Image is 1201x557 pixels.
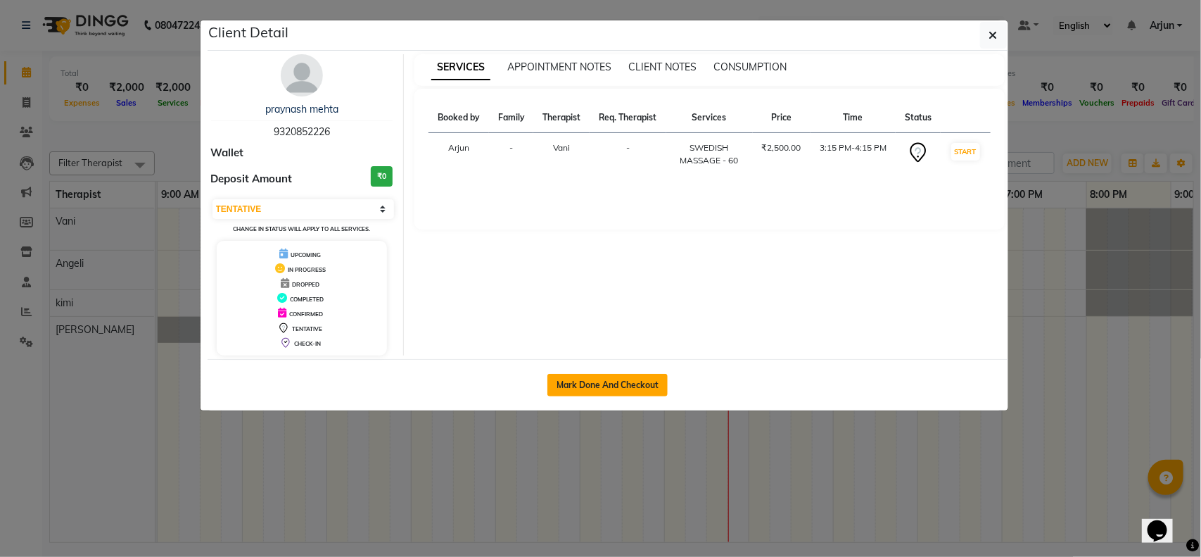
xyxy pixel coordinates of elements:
span: IN PROGRESS [288,266,326,273]
small: Change in status will apply to all services. [233,225,370,232]
span: Vani [553,142,570,153]
span: CHECK-IN [294,340,321,347]
th: Family [489,103,533,133]
h3: ₹0 [371,166,393,187]
span: UPCOMING [291,251,321,258]
th: Status [896,103,940,133]
span: COMPLETED [290,296,324,303]
td: - [590,133,666,176]
th: Time [811,103,896,133]
span: CLIENT NOTES [628,61,697,73]
th: Booked by [428,103,489,133]
td: - [489,133,533,176]
th: Req. Therapist [590,103,666,133]
div: SWEDISH MASSAGE - 60 [675,142,744,167]
td: Arjun [428,133,489,176]
span: SERVICES [431,55,490,80]
div: ₹2,500.00 [761,142,802,154]
span: DROPPED [292,281,319,288]
h5: Client Detail [209,22,289,43]
td: 3:15 PM-4:15 PM [811,133,896,176]
button: START [951,143,980,161]
th: Therapist [533,103,590,133]
span: Deposit Amount [211,171,293,187]
span: 9320852226 [274,125,330,138]
a: praynash mehta [265,103,338,115]
iframe: chat widget [1142,501,1187,543]
img: avatar [281,54,323,96]
span: APPOINTMENT NOTES [507,61,611,73]
span: CONFIRMED [289,311,323,318]
span: TENTATIVE [292,325,322,332]
th: Services [666,103,753,133]
span: CONSUMPTION [713,61,787,73]
button: Mark Done And Checkout [547,374,668,396]
th: Price [753,103,811,133]
span: Wallet [211,145,244,161]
